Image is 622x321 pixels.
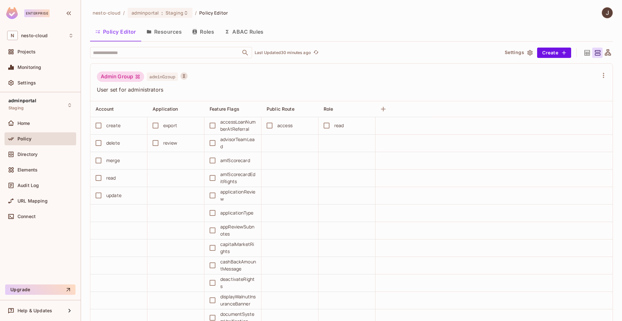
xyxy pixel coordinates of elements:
[311,49,320,57] span: Click to refresh data
[220,258,256,272] div: cashBackAmountMessage
[106,192,121,199] div: update
[141,24,187,40] button: Resources
[161,10,163,16] span: :
[123,10,125,16] li: /
[7,31,18,40] span: N
[220,157,250,164] div: amlScorecard
[17,80,36,85] span: Settings
[210,106,239,112] span: Feature Flags
[96,106,114,112] span: Account
[147,72,178,81] span: adminGroup
[17,308,52,313] span: Help & Updates
[180,72,188,80] button: A User Set is a dynamically conditioned role, grouping users based on real-time criteria.
[90,24,141,40] button: Policy Editor
[17,152,38,157] span: Directory
[163,139,177,147] div: review
[163,122,177,129] div: export
[312,49,320,57] button: refresh
[166,10,183,16] span: Staging
[97,72,144,82] div: Admin Group
[324,106,333,112] span: Role
[106,139,120,147] div: delete
[255,50,311,55] p: Last Updated 30 minutes ago
[153,106,178,112] span: Application
[241,48,250,57] button: Open
[17,121,30,126] span: Home
[8,105,24,111] span: Staging
[17,49,36,54] span: Projects
[17,136,31,141] span: Policy
[334,122,344,129] div: read
[17,214,36,219] span: Connect
[21,33,48,38] span: Workspace: nesto-cloud
[220,223,256,238] div: appReviewSubnotes
[106,122,121,129] div: create
[220,118,256,133] div: accessLoanNumberAtReferral
[5,284,75,295] button: Upgrade
[17,65,41,70] span: Monitoring
[502,48,535,58] button: Settings
[97,86,598,93] span: User set for administrators
[220,171,256,185] div: amlScorecardEditRights
[219,24,269,40] button: ABAC Rules
[267,106,294,112] span: Public Route
[17,183,39,188] span: Audit Log
[537,48,571,58] button: Create
[602,7,613,18] img: Jorge Cedi Voirol
[24,9,50,17] div: Enterprise
[220,293,256,307] div: displayWalnutInsuranceBanner
[195,10,197,16] li: /
[199,10,228,16] span: Policy Editor
[313,50,319,56] span: refresh
[132,10,159,16] span: adminportal
[17,167,38,172] span: Elements
[220,188,256,203] div: applicationReview
[17,198,48,204] span: URL Mapping
[106,157,120,164] div: merge
[6,7,18,19] img: SReyMgAAAABJRU5ErkJggg==
[187,24,219,40] button: Roles
[220,241,256,255] div: capitalMarketRights
[106,174,116,182] div: read
[220,136,256,150] div: advisorTeamLead
[93,10,121,16] span: the active workspace
[277,122,293,129] div: access
[8,98,36,103] span: adminportal
[220,276,256,290] div: deactivateRights
[220,209,253,216] div: applicationType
